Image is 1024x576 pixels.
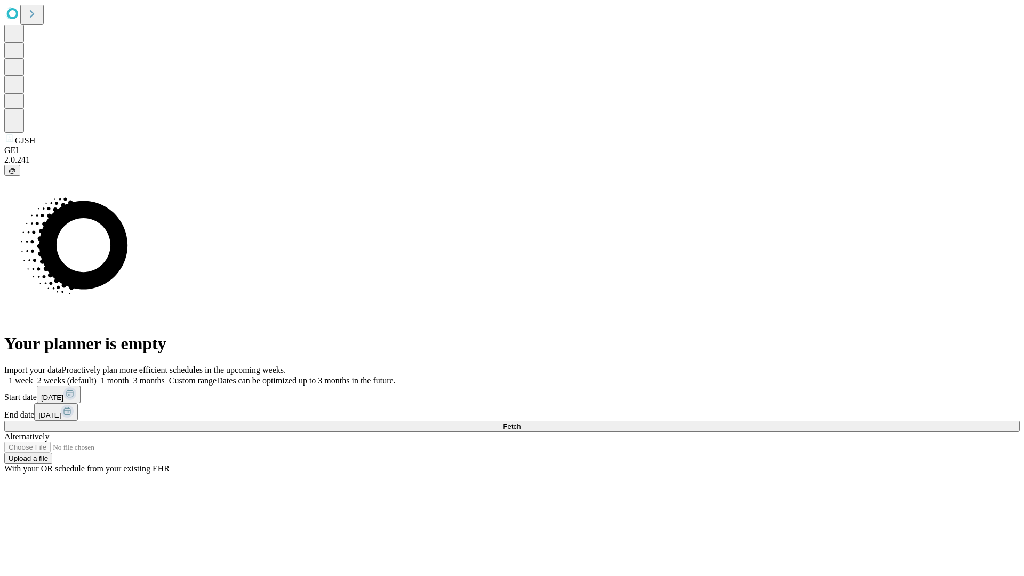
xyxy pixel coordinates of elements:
button: [DATE] [37,386,81,403]
button: Upload a file [4,453,52,464]
button: Fetch [4,421,1020,432]
button: @ [4,165,20,176]
span: @ [9,166,16,174]
span: Custom range [169,376,217,385]
h1: Your planner is empty [4,334,1020,354]
div: Start date [4,386,1020,403]
span: Dates can be optimized up to 3 months in the future. [217,376,395,385]
span: 3 months [133,376,165,385]
div: 2.0.241 [4,155,1020,165]
span: With your OR schedule from your existing EHR [4,464,170,473]
span: 1 month [101,376,129,385]
div: GEI [4,146,1020,155]
div: End date [4,403,1020,421]
span: Proactively plan more efficient schedules in the upcoming weeks. [62,365,286,374]
span: Alternatively [4,432,49,441]
span: [DATE] [38,411,61,419]
span: [DATE] [41,394,63,402]
span: Import your data [4,365,62,374]
span: GJSH [15,136,35,145]
button: [DATE] [34,403,78,421]
span: 2 weeks (default) [37,376,97,385]
span: 1 week [9,376,33,385]
span: Fetch [503,422,521,430]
